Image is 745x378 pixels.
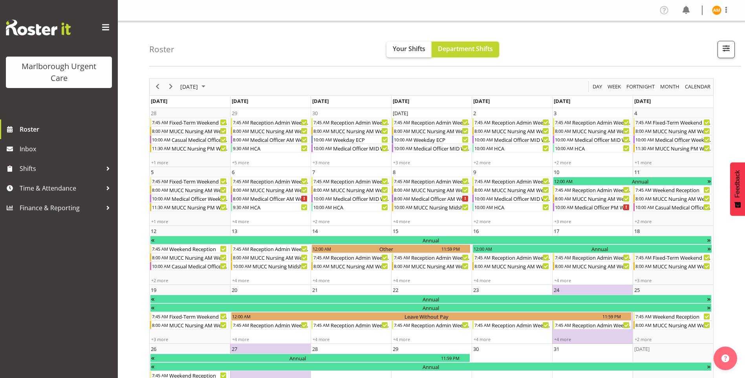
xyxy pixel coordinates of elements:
[552,226,633,285] td: Friday, October 17, 2025
[633,108,713,167] td: Saturday, October 4, 2025
[330,186,390,194] div: MUCC Nursing AM Weekday
[410,118,470,126] div: Reception Admin Weekday AM
[410,253,470,261] div: Reception Admin Weekday AM
[150,236,712,244] div: Annual Begin From Friday, October 10, 2025 at 12:00:00 AM GMT+13:00 Ends At Wednesday, October 29...
[571,127,631,135] div: MUCC Nursing AM Weekday
[684,82,711,92] span: calendar
[474,262,491,270] div: 8:00 AM
[633,226,713,285] td: Saturday, October 18, 2025
[474,186,491,194] div: 8:00 AM
[633,203,712,211] div: Casual Medical Officer Weekend Begin From Saturday, October 11, 2025 at 10:00:00 AM GMT+13:00 End...
[571,186,631,194] div: Reception Admin Weekday AM
[472,144,551,152] div: HCA Begin From Thursday, October 2, 2025 at 10:00:00 AM GMT+13:00 Ends At Thursday, October 2, 20...
[553,160,632,165] div: +2 more
[554,127,571,135] div: 8:00 AM
[493,195,551,202] div: Medical Officer MID Weekday
[712,6,721,15] img: alexandra-madigan11823.jpg
[313,127,330,135] div: 8:00 AM
[633,218,713,224] div: +2 more
[659,82,680,92] span: Month
[474,136,493,143] div: 10:00 AM
[20,123,114,135] span: Roster
[150,285,230,344] td: Sunday, October 19, 2025
[391,167,472,226] td: Wednesday, October 8, 2025
[330,262,390,270] div: MUCC Nursing AM Weekday
[553,177,712,185] div: Annual Begin From Friday, October 10, 2025 at 12:00:00 AM GMT+13:00 Ends At Wednesday, October 29...
[392,118,470,127] div: Reception Admin Weekday AM Begin From Wednesday, October 1, 2025 at 7:45:00 AM GMT+13:00 Ends At ...
[231,253,309,262] div: MUCC Nursing AM Weekday Begin From Monday, October 13, 2025 at 8:00:00 AM GMT+13:00 Ends At Monda...
[151,177,168,185] div: 7:45 AM
[332,136,390,143] div: Weekday ECP
[151,118,168,126] div: 7:45 AM
[150,177,229,185] div: Fixed-Term Weekend Reception Begin From Sunday, October 5, 2025 at 7:45:00 AM GMT+13:00 Ends At S...
[151,262,171,270] div: 10:00 AM
[249,118,309,126] div: Reception Admin Weekday AM
[635,144,654,152] div: 11:30 AM
[393,262,410,270] div: 8:00 AM
[591,82,604,92] button: Timeline Day
[393,253,410,261] div: 7:45 AM
[230,167,311,226] td: Monday, October 6, 2025
[150,203,229,211] div: MUCC Nursing PM Weekends Begin From Sunday, October 5, 2025 at 11:30:00 AM GMT+13:00 Ends At Sund...
[410,262,470,270] div: MUCC Nursing AM Weekday
[491,127,551,135] div: MUCC Nursing AM Weekday
[652,262,712,270] div: MUCC Nursing AM Weekends
[472,226,552,285] td: Thursday, October 16, 2025
[626,82,655,92] span: Fortnight
[474,177,491,185] div: 7:45 AM
[607,82,622,92] span: Week
[311,253,390,262] div: Reception Admin Weekday AM Begin From Tuesday, October 14, 2025 at 7:45:00 AM GMT+13:00 Ends At T...
[472,185,551,194] div: MUCC Nursing AM Weekday Begin From Thursday, October 9, 2025 at 8:00:00 AM GMT+13:00 Ends At Thur...
[230,108,311,167] td: Monday, September 29, 2025
[150,218,229,224] div: +1 more
[633,253,712,262] div: Fixed-Term Weekend Reception Begin From Saturday, October 18, 2025 at 7:45:00 AM GMT+13:00 Ends A...
[392,194,470,203] div: Medical Officer AM Weekday Begin From Wednesday, October 8, 2025 at 8:00:00 AM GMT+13:00 Ends At ...
[552,167,633,226] td: Friday, October 10, 2025
[150,226,230,285] td: Sunday, October 12, 2025
[150,118,229,127] div: Fixed-Term Weekend Reception Begin From Sunday, September 28, 2025 at 7:45:00 AM GMT+13:00 Ends A...
[168,177,228,185] div: Fixed-Term Weekend Reception
[554,186,571,194] div: 7:45 AM
[313,253,330,261] div: 7:45 AM
[493,203,551,211] div: HCA
[635,195,652,202] div: 8:00 AM
[311,135,390,144] div: Weekday ECP Begin From Tuesday, September 30, 2025 at 10:00:00 AM GMT+13:00 Ends At Tuesday, Sept...
[332,203,390,211] div: HCA
[231,218,310,224] div: +4 more
[413,203,470,211] div: MUCC Nursing Midshift
[393,177,410,185] div: 7:45 AM
[472,135,551,144] div: Medical Officer MID Weekday Begin From Thursday, October 2, 2025 at 10:00:00 AM GMT+13:00 Ends At...
[151,136,171,143] div: 10:00 AM
[151,195,171,202] div: 10:00 AM
[472,244,712,253] div: Annual Begin From Thursday, October 16, 2025 at 12:00:00 AM GMT+13:00 Ends At Thursday, November ...
[150,194,229,203] div: Medical Officer Weekends Begin From Sunday, October 5, 2025 at 10:00:00 AM GMT+13:00 Ends At Sund...
[249,245,309,253] div: Reception Admin Weekday AM
[553,127,632,135] div: MUCC Nursing AM Weekday Begin From Friday, October 3, 2025 at 8:00:00 AM GMT+13:00 Ends At Friday...
[392,218,471,224] div: +4 more
[150,160,229,165] div: +1 more
[393,44,425,53] span: Your Shifts
[171,195,228,202] div: Medical Officer Weekends
[150,108,230,167] td: Sunday, September 28, 2025
[472,203,551,211] div: HCA Begin From Thursday, October 9, 2025 at 10:00:00 AM GMT+13:00 Ends At Thursday, October 9, 20...
[391,226,472,285] td: Wednesday, October 15, 2025
[493,144,551,152] div: HCA
[410,127,470,135] div: MUCC Nursing AM Weekday
[311,262,390,270] div: MUCC Nursing AM Weekday Begin From Tuesday, October 14, 2025 at 8:00:00 AM GMT+13:00 Ends At Tues...
[231,135,309,144] div: Medical Officer AM Weekday Begin From Monday, September 29, 2025 at 8:00:00 AM GMT+13:00 Ends At ...
[392,185,470,194] div: MUCC Nursing AM Weekday Begin From Wednesday, October 8, 2025 at 8:00:00 AM GMT+13:00 Ends At Wed...
[554,253,571,261] div: 7:45 AM
[150,244,229,253] div: Weekend Reception Begin From Sunday, October 12, 2025 at 7:45:00 AM GMT+13:00 Ends At Sunday, Oct...
[330,177,390,185] div: Reception Admin Weekday AM
[14,61,104,84] div: Marlborough Urgent Care
[249,203,309,211] div: HCA
[571,118,631,126] div: Reception Admin Weekday AM
[231,144,309,152] div: HCA Begin From Monday, September 29, 2025 at 9:30:00 AM GMT+13:00 Ends At Monday, September 29, 2...
[393,144,413,152] div: 10:00 AM
[472,160,552,165] div: +2 more
[151,245,168,253] div: 7:45 AM
[652,118,712,126] div: Fixed-Term Weekend Reception
[393,195,410,202] div: 8:00 AM
[150,135,229,144] div: Casual Medical Officer Weekend Begin From Sunday, September 28, 2025 at 10:00:00 AM GMT+13:00 End...
[232,195,249,202] div: 8:00 AM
